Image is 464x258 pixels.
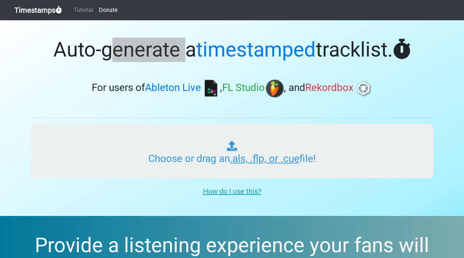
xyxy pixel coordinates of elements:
a: Timestamps [14,3,62,17]
img: fl.png [266,79,284,97]
span: Rekordbox [305,82,353,94]
h1: Auto-generate a tracklist. [31,38,433,62]
a: Donate [96,3,120,17]
a: Tutorial [71,3,96,17]
span: FL Studio [222,82,265,94]
span: Ableton Live [145,82,201,94]
img: rb.png [355,79,373,97]
span: timestamped [196,38,316,62]
img: ableton.png [202,79,220,97]
h3: For users of , , and [31,79,433,97]
u: How do I use this? [203,187,261,196]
